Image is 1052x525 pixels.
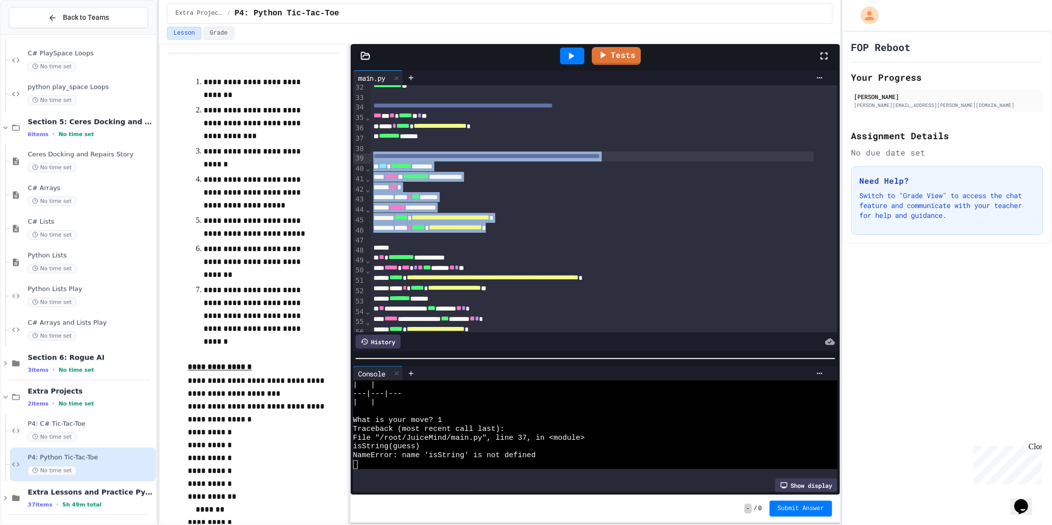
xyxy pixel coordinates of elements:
span: Fold line [366,308,370,315]
span: P4: C# Tic-Tac-Toe [28,420,154,428]
span: • [53,400,54,408]
iframe: chat widget [1010,485,1042,515]
div: Chat with us now!Close [4,4,68,63]
div: main.py [353,70,403,85]
span: 2 items [28,401,49,407]
span: Ceres Docking and Repairs Story [28,151,154,159]
span: python play_space Loops [28,83,154,92]
span: ---|---|--- [353,390,402,399]
span: 3 items [28,367,49,373]
span: Fold line [366,318,370,326]
div: 49 [353,256,366,266]
span: Python Lists Play [28,285,154,294]
span: • [53,130,54,138]
p: Switch to "Grade View" to access the chat feature and communicate with your teacher for help and ... [860,191,1035,220]
div: 46 [353,226,366,236]
span: - [744,504,752,514]
span: File "/root/JuiceMind/main.py", line 37, in <module> [353,434,585,443]
div: 44 [353,205,366,215]
span: Back to Teams [63,12,109,23]
span: Extra Projects [175,9,223,17]
div: 39 [353,154,366,164]
span: Fold line [366,164,370,172]
div: No due date set [851,147,1043,158]
button: Lesson [167,27,201,40]
span: 0 [758,505,762,513]
span: No time set [28,230,76,240]
span: Extra Projects [28,387,154,396]
span: 6 items [28,131,49,138]
div: 40 [353,164,366,174]
span: Section 5: Ceres Docking and Repairs [28,117,154,126]
span: No time set [58,131,94,138]
span: No time set [28,331,76,341]
span: | | [353,381,375,390]
span: 5h 49m total [62,502,102,508]
span: Fold line [366,113,370,121]
span: / [754,505,757,513]
span: Python Lists [28,252,154,260]
div: 51 [353,276,366,286]
span: | | [353,398,375,407]
span: What is your move? 1 [353,416,442,425]
h3: Need Help? [860,175,1035,187]
div: History [356,335,401,349]
span: Fold line [366,206,370,213]
div: Show display [775,478,838,492]
div: 43 [353,195,366,205]
div: 32 [353,83,366,93]
div: Console [353,368,391,379]
span: P4: Python Tic-Tac-Toe [28,454,154,462]
span: No time set [28,163,76,172]
h2: Your Progress [851,70,1043,84]
span: Extra Lessons and Practice Python [28,488,154,497]
div: 52 [353,286,366,297]
span: No time set [28,197,76,206]
h1: FOP Reboot [851,40,911,54]
span: / [227,9,230,17]
div: 54 [353,307,366,317]
span: No time set [28,264,76,273]
div: 35 [353,113,366,123]
div: [PERSON_NAME][EMAIL_ADDRESS][PERSON_NAME][DOMAIN_NAME] [854,102,1040,109]
span: No time set [28,62,76,71]
div: 37 [353,134,366,144]
div: 53 [353,297,366,307]
span: C# PlaySpace Loops [28,50,154,58]
span: 37 items [28,502,53,508]
span: isString(guess) [353,442,420,451]
span: Fold line [366,185,370,193]
span: No time set [28,298,76,307]
div: My Account [850,4,881,27]
div: 56 [353,327,366,338]
span: No time set [28,466,76,475]
div: [PERSON_NAME] [854,92,1040,101]
span: Submit Answer [778,505,824,513]
span: P4: Python Tic-Tac-Toe [235,7,339,19]
div: 33 [353,93,366,103]
div: 34 [353,103,366,113]
iframe: chat widget [970,442,1042,484]
button: Submit Answer [770,501,832,517]
span: No time set [58,401,94,407]
span: Fold line [366,256,370,264]
span: Traceback (most recent call last): [353,425,505,434]
span: No time set [28,432,76,442]
div: 36 [353,123,366,134]
span: • [53,366,54,374]
button: Back to Teams [9,7,148,28]
div: 41 [353,174,366,185]
div: 38 [353,144,366,154]
div: 45 [353,215,366,226]
div: 42 [353,185,366,195]
button: Grade [204,27,234,40]
span: C# Arrays [28,184,154,193]
span: Fold line [366,266,370,274]
span: No time set [28,96,76,105]
a: Tests [592,47,641,65]
h2: Assignment Details [851,129,1043,143]
div: 55 [353,317,366,327]
div: Console [353,366,403,381]
div: 50 [353,265,366,276]
span: Section 6: Rogue AI [28,353,154,362]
